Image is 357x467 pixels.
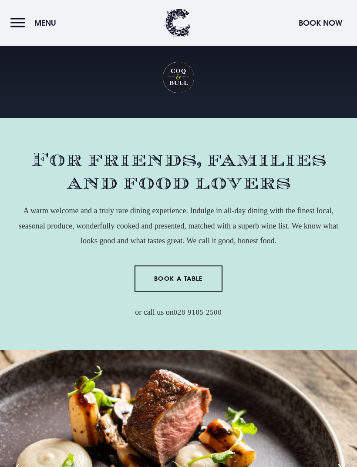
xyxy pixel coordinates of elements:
[165,9,191,37] img: Clandeboye Lodge
[10,305,347,319] p: or call us on
[135,265,223,292] a: Book a Table
[10,13,61,32] button: Menu
[294,13,347,32] button: Book Now
[10,203,347,248] p: A warm welcome and a truly rare dining experience. Indulge in all-day dining with the finest loca...
[10,148,347,195] h2: For friends, families and food lovers
[162,61,195,94] h1: Coq & Bull
[174,309,222,317] a: 028 9185 2500
[34,18,56,28] span: Menu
